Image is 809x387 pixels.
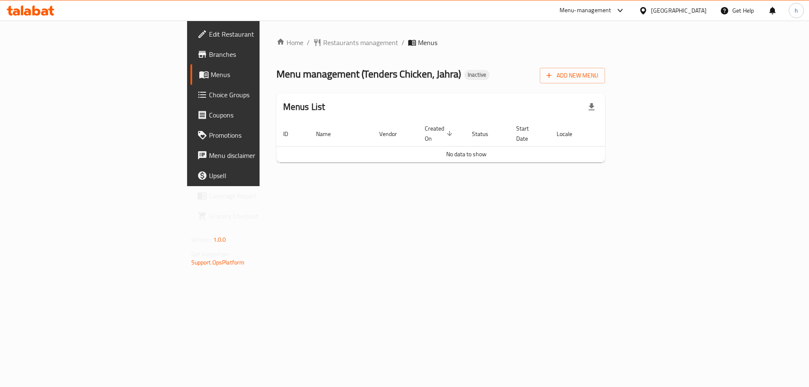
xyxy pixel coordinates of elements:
[323,37,398,48] span: Restaurants management
[190,145,322,165] a: Menu disclaimer
[418,37,437,48] span: Menus
[464,71,490,78] span: Inactive
[211,69,316,80] span: Menus
[209,171,316,181] span: Upsell
[464,70,490,80] div: Inactive
[190,105,322,125] a: Coupons
[516,123,540,144] span: Start Date
[283,129,299,139] span: ID
[191,257,245,268] a: Support.OpsPlatform
[190,85,322,105] a: Choice Groups
[540,68,605,83] button: Add New Menu
[546,70,598,81] span: Add New Menu
[190,186,322,206] a: Coverage Report
[557,129,583,139] span: Locale
[190,44,322,64] a: Branches
[209,191,316,201] span: Coverage Report
[581,97,602,117] div: Export file
[209,211,316,221] span: Grocery Checklist
[593,121,656,147] th: Actions
[472,129,499,139] span: Status
[209,49,316,59] span: Branches
[795,6,798,15] span: h
[379,129,408,139] span: Vendor
[283,101,325,113] h2: Menus List
[191,248,230,259] span: Get support on:
[276,37,605,48] nav: breadcrumb
[651,6,707,15] div: [GEOGRAPHIC_DATA]
[313,37,398,48] a: Restaurants management
[276,64,461,83] span: Menu management ( Tenders Chicken, Jahra )
[209,90,316,100] span: Choice Groups
[209,110,316,120] span: Coupons
[276,121,656,163] table: enhanced table
[190,64,322,85] a: Menus
[190,165,322,186] a: Upsell
[213,234,226,245] span: 1.0.0
[446,149,487,160] span: No data to show
[209,29,316,39] span: Edit Restaurant
[209,150,316,160] span: Menu disclaimer
[316,129,342,139] span: Name
[190,206,322,226] a: Grocery Checklist
[402,37,404,48] li: /
[209,130,316,140] span: Promotions
[560,5,611,16] div: Menu-management
[425,123,455,144] span: Created On
[190,125,322,145] a: Promotions
[190,24,322,44] a: Edit Restaurant
[191,234,212,245] span: Version:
